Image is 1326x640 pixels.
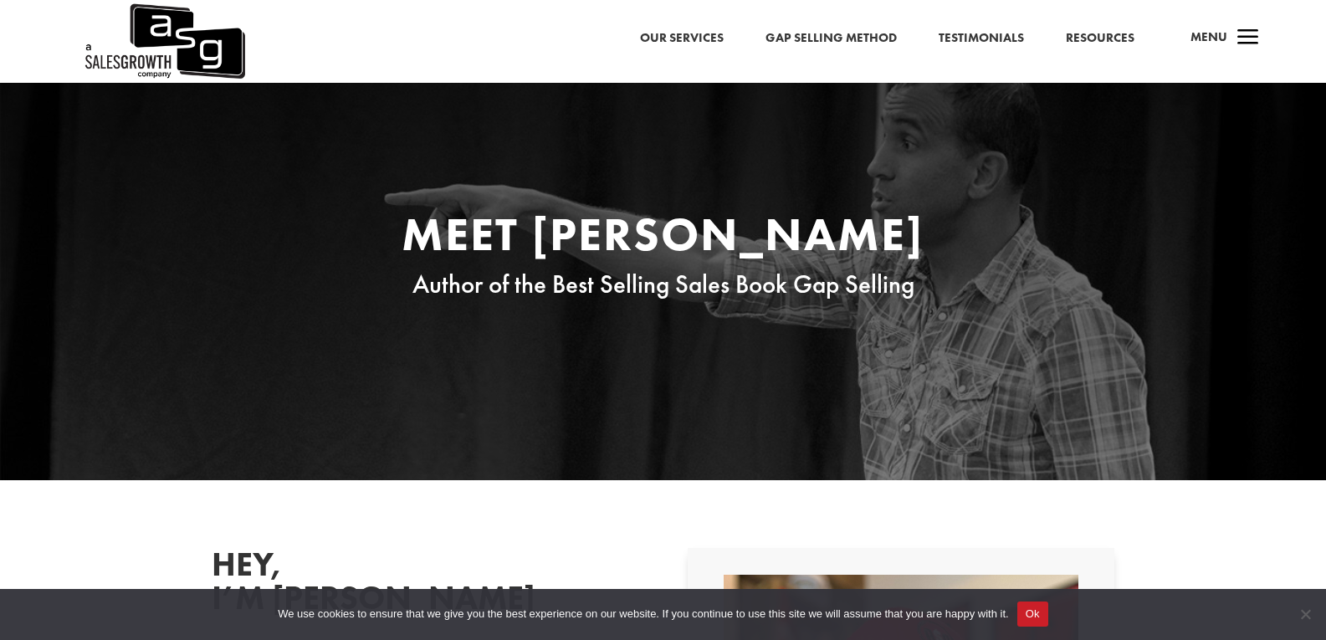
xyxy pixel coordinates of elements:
[939,28,1024,49] a: Testimonials
[1297,606,1313,622] span: No
[1231,22,1265,55] span: a
[346,211,981,266] h1: Meet [PERSON_NAME]
[1066,28,1134,49] a: Resources
[640,28,724,49] a: Our Services
[278,606,1008,622] span: We use cookies to ensure that we give you the best experience on our website. If you continue to ...
[212,548,463,623] h2: Hey, I’m [PERSON_NAME]
[412,268,914,300] span: Author of the Best Selling Sales Book Gap Selling
[1190,28,1227,45] span: Menu
[1017,602,1048,627] button: Ok
[765,28,897,49] a: Gap Selling Method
